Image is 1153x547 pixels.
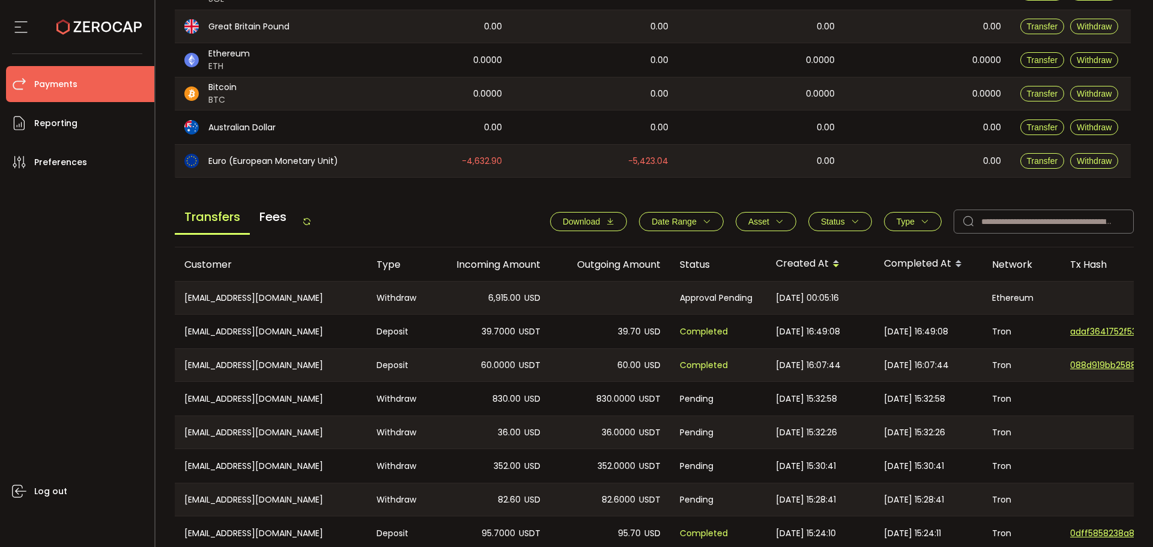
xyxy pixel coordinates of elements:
span: 36.00 [498,426,521,440]
button: Type [884,212,942,231]
span: USD [644,325,661,339]
div: Tron [982,416,1061,449]
span: Log out [34,483,67,500]
span: BTC [208,94,237,106]
div: Tron [982,483,1061,516]
span: ETH [208,60,250,73]
div: Incoming Amount [430,258,550,271]
span: 36.0000 [602,426,635,440]
span: 0.00 [817,20,835,34]
span: [DATE] 15:32:58 [776,392,837,406]
span: 0.00 [983,154,1001,168]
span: 95.70 [618,527,641,540]
div: Created At [766,254,874,274]
span: 0.00 [484,121,502,134]
span: USD [644,527,661,540]
div: [EMAIL_ADDRESS][DOMAIN_NAME] [175,349,367,381]
span: Transfer [1027,55,1058,65]
span: Pending [680,493,713,507]
button: Status [808,212,872,231]
div: Status [670,258,766,271]
span: 0.0000 [972,87,1001,101]
span: Transfer [1027,22,1058,31]
span: [DATE] 15:24:11 [884,527,941,540]
span: 0.00 [983,121,1001,134]
span: USDT [639,392,661,406]
span: 39.70 [618,325,641,339]
span: 82.6000 [602,493,635,507]
button: Date Range [639,212,724,231]
div: Deposit [367,349,430,381]
span: 82.60 [498,493,521,507]
span: Completed [680,527,728,540]
span: Withdraw [1077,22,1112,31]
button: Download [550,212,627,231]
span: Type [897,217,915,226]
span: 352.0000 [598,459,635,473]
span: Approval Pending [680,291,752,305]
span: Withdraw [1077,89,1112,98]
span: USD [524,493,540,507]
span: -5,423.04 [628,154,668,168]
img: eth_portfolio.svg [184,53,199,67]
span: Bitcoin [208,81,237,94]
div: [EMAIL_ADDRESS][DOMAIN_NAME] [175,382,367,416]
div: Tron [982,315,1061,348]
span: 0.00 [817,121,835,134]
div: Withdraw [367,382,430,416]
span: Asset [748,217,769,226]
button: Transfer [1020,52,1065,68]
div: [EMAIL_ADDRESS][DOMAIN_NAME] [175,282,367,314]
div: Deposit [367,315,430,348]
span: 0.00 [650,53,668,67]
div: Chat Widget [1093,489,1153,547]
span: Reporting [34,115,77,132]
span: Withdraw [1077,122,1112,132]
span: Transfer [1027,156,1058,166]
span: 0.0000 [473,87,502,101]
span: USD [644,358,661,372]
span: 60.00 [617,358,641,372]
span: Transfer [1027,89,1058,98]
button: Withdraw [1070,119,1118,135]
span: USDT [639,459,661,473]
div: Tron [982,449,1061,483]
span: [DATE] 15:28:41 [776,493,836,507]
span: Download [563,217,600,226]
button: Transfer [1020,86,1065,101]
div: [EMAIL_ADDRESS][DOMAIN_NAME] [175,483,367,516]
span: USDT [639,493,661,507]
span: Fees [250,201,296,233]
span: Completed [680,325,728,339]
span: [DATE] 16:49:08 [884,325,948,339]
span: [DATE] 16:49:08 [776,325,840,339]
span: Payments [34,76,77,93]
span: [DATE] 15:24:10 [776,527,836,540]
button: Withdraw [1070,153,1118,169]
span: 0.0000 [806,87,835,101]
button: Withdraw [1070,52,1118,68]
span: Status [821,217,845,226]
span: Ethereum [208,47,250,60]
span: Transfer [1027,122,1058,132]
span: [DATE] 16:07:44 [776,358,841,372]
span: 0.0000 [473,53,502,67]
button: Transfer [1020,119,1065,135]
span: [DATE] 15:32:58 [884,392,945,406]
span: 0.00 [484,20,502,34]
span: USD [524,459,540,473]
span: [DATE] 00:05:16 [776,291,839,305]
span: Transfers [175,201,250,235]
div: Completed At [874,254,982,274]
div: [EMAIL_ADDRESS][DOMAIN_NAME] [175,449,367,483]
img: eur_portfolio.svg [184,154,199,168]
img: btc_portfolio.svg [184,86,199,101]
span: Pending [680,459,713,473]
span: Preferences [34,154,87,171]
div: Tron [982,382,1061,416]
button: Withdraw [1070,86,1118,101]
div: Type [367,258,430,271]
span: USDT [519,527,540,540]
span: USDT [519,325,540,339]
div: Ethereum [982,282,1061,314]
